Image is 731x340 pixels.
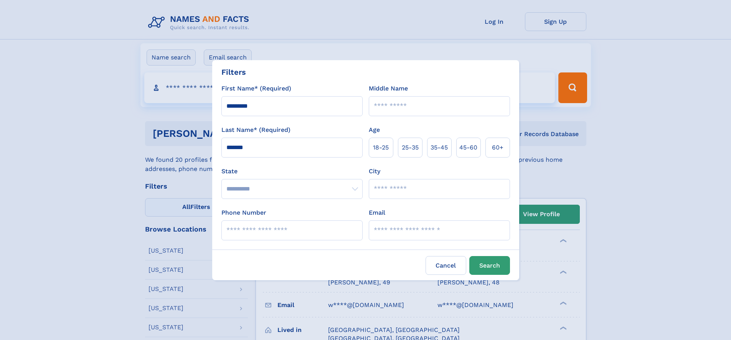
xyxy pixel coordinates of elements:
[221,208,266,217] label: Phone Number
[369,208,385,217] label: Email
[459,143,477,152] span: 45‑60
[492,143,503,152] span: 60+
[402,143,419,152] span: 25‑35
[369,125,380,135] label: Age
[469,256,510,275] button: Search
[221,66,246,78] div: Filters
[426,256,466,275] label: Cancel
[431,143,448,152] span: 35‑45
[373,143,389,152] span: 18‑25
[221,167,363,176] label: State
[369,84,408,93] label: Middle Name
[221,125,290,135] label: Last Name* (Required)
[221,84,291,93] label: First Name* (Required)
[369,167,380,176] label: City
